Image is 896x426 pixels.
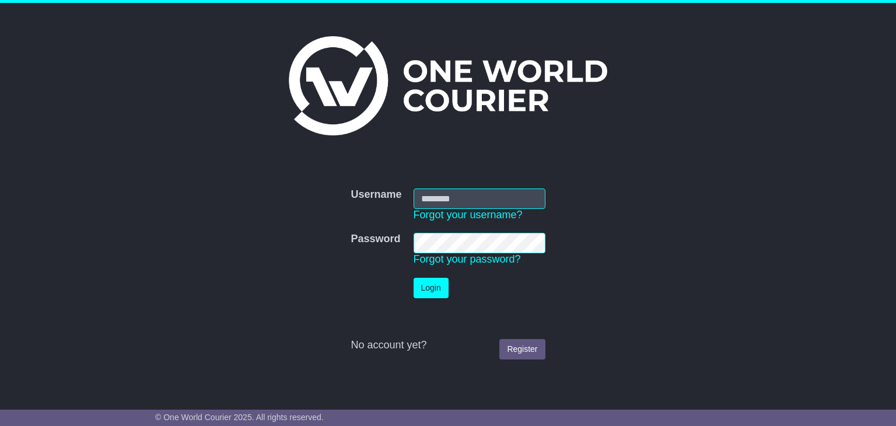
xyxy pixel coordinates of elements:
[414,253,521,265] a: Forgot your password?
[155,413,324,422] span: © One World Courier 2025. All rights reserved.
[351,339,545,352] div: No account yet?
[289,36,607,135] img: One World
[351,188,401,201] label: Username
[499,339,545,359] a: Register
[414,209,523,221] a: Forgot your username?
[414,278,449,298] button: Login
[351,233,400,246] label: Password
